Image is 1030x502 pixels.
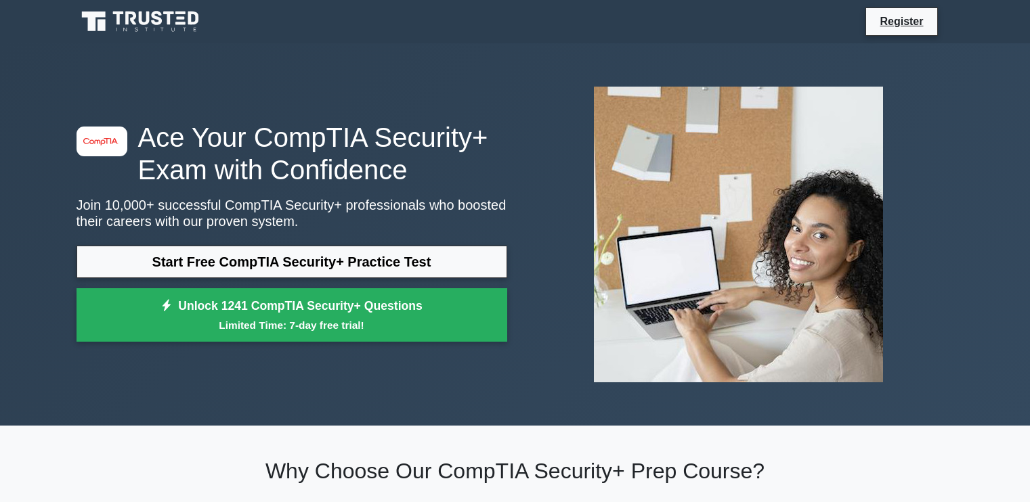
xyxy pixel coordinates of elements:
h2: Why Choose Our CompTIA Security+ Prep Course? [77,458,954,484]
h1: Ace Your CompTIA Security+ Exam with Confidence [77,121,507,186]
small: Limited Time: 7-day free trial! [93,317,490,333]
a: Unlock 1241 CompTIA Security+ QuestionsLimited Time: 7-day free trial! [77,288,507,342]
a: Start Free CompTIA Security+ Practice Test [77,246,507,278]
a: Register [872,13,931,30]
p: Join 10,000+ successful CompTIA Security+ professionals who boosted their careers with our proven... [77,197,507,229]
